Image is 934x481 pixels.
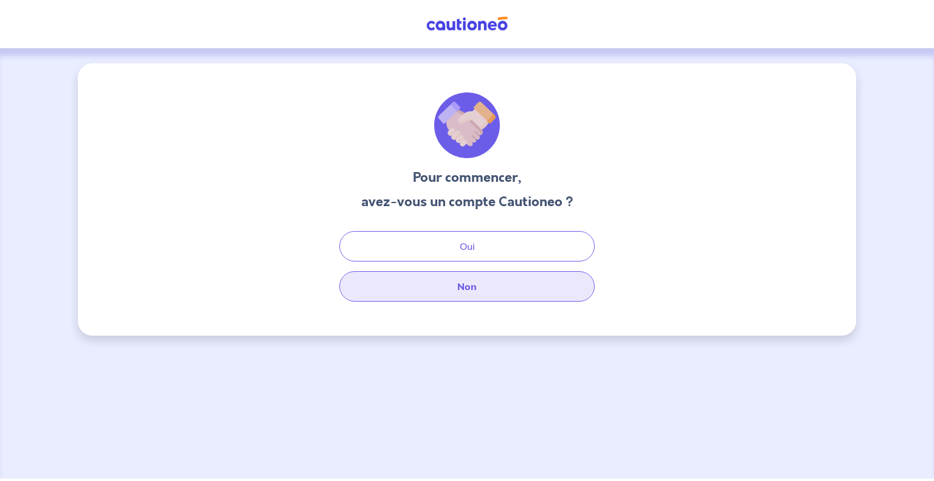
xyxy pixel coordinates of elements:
[421,16,513,32] img: Cautioneo
[361,168,573,187] h3: Pour commencer,
[339,231,595,261] button: Oui
[434,92,500,158] img: illu_welcome.svg
[361,192,573,212] h3: avez-vous un compte Cautioneo ?
[339,271,595,302] button: Non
